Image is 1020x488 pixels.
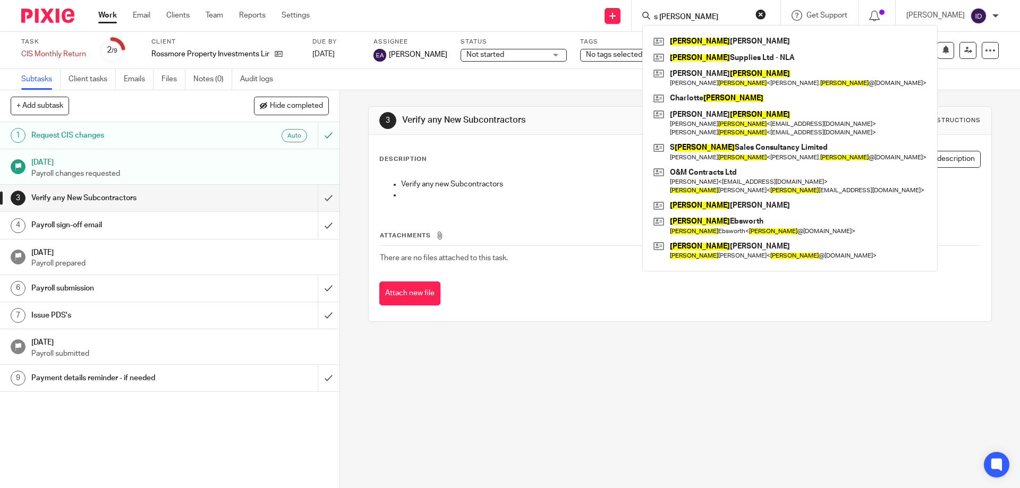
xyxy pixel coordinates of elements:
[31,335,329,348] h1: [DATE]
[282,129,307,142] div: Auto
[31,190,215,206] h1: Verify any New Subcontractors
[21,49,86,59] div: CIS Monthly Return
[379,281,440,305] button: Attach new file
[11,191,25,206] div: 3
[586,51,642,58] span: No tags selected
[239,10,266,21] a: Reports
[402,115,703,126] h1: Verify any New Subcontractors
[31,370,215,386] h1: Payment details reminder - if needed
[31,348,329,359] p: Payroll submitted
[11,128,25,143] div: 1
[31,307,215,323] h1: Issue PDS's
[379,155,427,164] p: Description
[69,69,116,90] a: Client tasks
[161,69,185,90] a: Files
[806,12,847,19] span: Get Support
[906,151,981,168] button: Edit description
[312,50,335,58] span: [DATE]
[31,258,329,269] p: Payroll prepared
[755,9,766,20] button: Clear
[151,38,299,46] label: Client
[580,38,686,46] label: Tags
[206,10,223,21] a: Team
[31,155,329,168] h1: [DATE]
[240,69,281,90] a: Audit logs
[107,44,117,56] div: 2
[380,254,508,262] span: There are no files attached to this task.
[389,49,447,60] span: [PERSON_NAME]
[282,10,310,21] a: Settings
[312,38,360,46] label: Due by
[31,280,215,296] h1: Payroll submission
[270,102,323,110] span: Hide completed
[11,281,25,296] div: 6
[466,51,504,58] span: Not started
[373,49,386,62] img: svg%3E
[21,8,74,23] img: Pixie
[379,112,396,129] div: 3
[906,10,965,21] p: [PERSON_NAME]
[653,13,749,22] input: Search
[31,127,215,143] h1: Request CIS changes
[21,38,86,46] label: Task
[112,48,117,54] small: /9
[133,10,150,21] a: Email
[166,10,190,21] a: Clients
[11,97,69,115] button: + Add subtask
[380,233,431,238] span: Attachments
[21,69,61,90] a: Subtasks
[401,179,980,190] p: Verify any new Subcontractors
[373,38,447,46] label: Assignee
[461,38,567,46] label: Status
[31,168,329,179] p: Payroll changes requested
[254,97,329,115] button: Hide completed
[151,49,269,59] p: Rossmore Property Investments Limited
[11,371,25,386] div: 9
[124,69,154,90] a: Emails
[11,308,25,323] div: 7
[930,116,981,125] div: Instructions
[31,217,215,233] h1: Payroll sign-off email
[11,218,25,233] div: 4
[193,69,232,90] a: Notes (0)
[98,10,117,21] a: Work
[31,245,329,258] h1: [DATE]
[970,7,987,24] img: svg%3E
